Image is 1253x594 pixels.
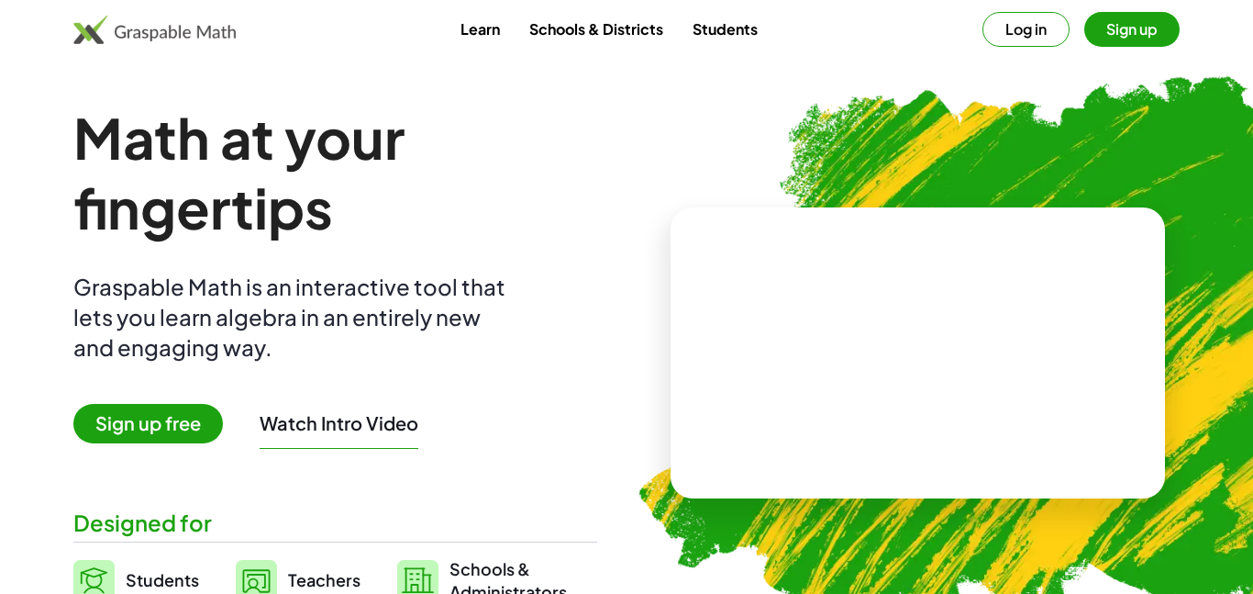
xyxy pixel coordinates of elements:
[515,12,678,46] a: Schools & Districts
[260,411,418,435] button: Watch Intro Video
[73,508,597,538] div: Designed for
[73,272,514,363] div: Graspable Math is an interactive tool that lets you learn algebra in an entirely new and engaging...
[678,12,772,46] a: Students
[73,404,223,443] span: Sign up free
[126,569,199,590] span: Students
[288,569,360,590] span: Teachers
[446,12,515,46] a: Learn
[1084,12,1180,47] button: Sign up
[781,285,1056,422] video: What is this? This is dynamic math notation. Dynamic math notation plays a central role in how Gr...
[73,103,597,242] h1: Math at your fingertips
[982,12,1070,47] button: Log in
